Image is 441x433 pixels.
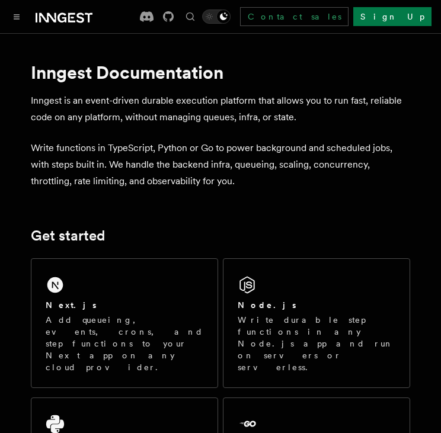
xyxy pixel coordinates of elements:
[183,9,197,24] button: Find something...
[31,227,105,244] a: Get started
[240,7,349,26] a: Contact sales
[31,92,410,126] p: Inngest is an event-driven durable execution platform that allows you to run fast, reliable code ...
[46,314,203,373] p: Add queueing, events, crons, and step functions to your Next app on any cloud provider.
[223,258,410,388] a: Node.jsWrite durable step functions in any Node.js app and run on servers or serverless.
[202,9,231,24] button: Toggle dark mode
[31,258,218,388] a: Next.jsAdd queueing, events, crons, and step functions to your Next app on any cloud provider.
[238,314,395,373] p: Write durable step functions in any Node.js app and run on servers or serverless.
[31,140,410,190] p: Write functions in TypeScript, Python or Go to power background and scheduled jobs, with steps bu...
[238,299,296,311] h2: Node.js
[353,7,432,26] a: Sign Up
[46,299,97,311] h2: Next.js
[31,62,410,83] h1: Inngest Documentation
[9,9,24,24] button: Toggle navigation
